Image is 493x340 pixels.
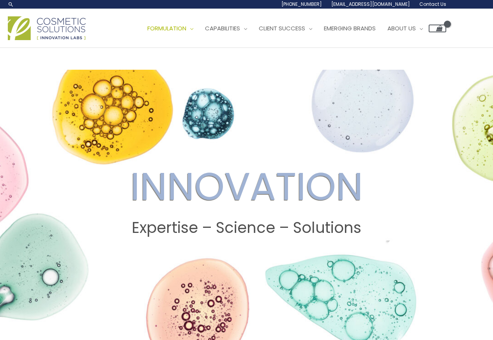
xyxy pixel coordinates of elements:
span: Client Success [259,24,305,32]
a: Emerging Brands [318,17,382,40]
a: Capabilities [199,17,253,40]
span: About Us [387,24,416,32]
a: About Us [382,17,429,40]
a: Search icon link [8,1,14,7]
nav: Site Navigation [136,17,446,40]
span: Contact Us [419,1,446,7]
a: Formulation [141,17,199,40]
span: Formulation [147,24,186,32]
span: Emerging Brands [324,24,376,32]
span: [PHONE_NUMBER] [281,1,322,7]
span: Capabilities [205,24,240,32]
h2: Expertise – Science – Solutions [7,219,486,237]
h2: INNOVATION [7,164,486,210]
a: View Shopping Cart, empty [429,25,446,32]
span: [EMAIL_ADDRESS][DOMAIN_NAME] [331,1,410,7]
a: Client Success [253,17,318,40]
img: Cosmetic Solutions Logo [8,16,86,40]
